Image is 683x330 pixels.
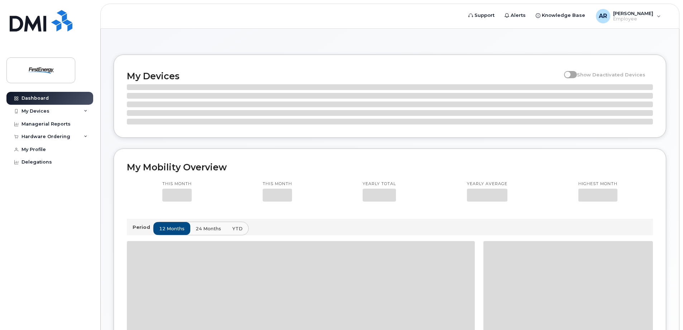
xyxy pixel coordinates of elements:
p: This month [162,181,192,187]
input: Show Deactivated Devices [564,68,570,74]
p: Highest month [578,181,617,187]
span: Show Deactivated Devices [577,72,645,77]
p: This month [263,181,292,187]
span: YTD [232,225,243,232]
h2: My Devices [127,71,560,81]
h2: My Mobility Overview [127,162,653,173]
p: Yearly total [363,181,396,187]
p: Yearly average [467,181,507,187]
p: Period [133,224,153,231]
span: 24 months [196,225,221,232]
